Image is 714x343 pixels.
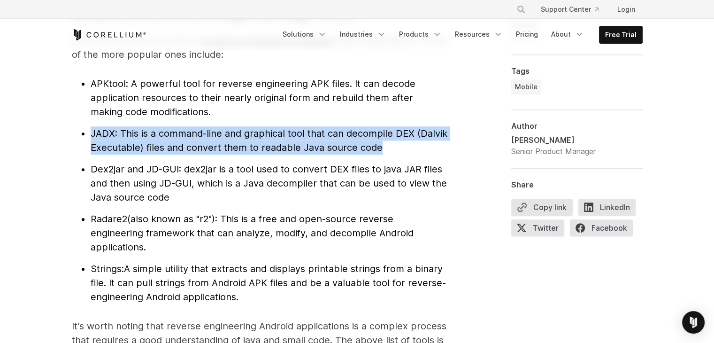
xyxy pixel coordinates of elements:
a: Login [610,1,643,18]
span: : A powerful tool for reverse engineering APK files. It can decode application resources to their... [91,78,415,117]
a: Resources [449,26,508,43]
div: Tags [511,66,643,76]
div: Navigation Menu [277,26,643,44]
span: APKtool [91,78,126,89]
a: LinkedIn [578,199,641,219]
span: Radare2 [91,213,127,225]
div: Senior Product Manager [511,146,596,157]
a: About [545,26,590,43]
span: Mobile [515,82,537,92]
div: Author [511,121,643,131]
span: Dex2jar and JD-GUI [91,164,179,175]
div: Open Intercom Messenger [682,311,705,334]
button: Search [513,1,530,18]
span: A simple utility that extracts and displays printable strings from a binary file. It can pull str... [91,263,446,303]
span: JADX [91,128,115,139]
span: : This is a command-line and graphical tool that can decompile DEX (Dalvik Executable) files and ... [91,128,447,153]
span: Strings: [91,263,124,274]
a: Industries [334,26,392,43]
a: Solutions [277,26,332,43]
span: (also known as "r2"): This is a free and open-source reverse engineering framework that can analy... [91,213,414,253]
a: Corellium Home [72,29,146,40]
a: Pricing [510,26,544,43]
span: : dex2jar is a tool used to convert DEX files to java JAR files and then using JD-GUI, which is a... [91,164,447,203]
div: [PERSON_NAME] [511,134,596,146]
div: Navigation Menu [505,1,643,18]
a: Products [393,26,447,43]
div: Share [511,180,643,189]
a: Free Trial [599,26,642,43]
span: Facebook [570,219,633,236]
a: Support Center [533,1,606,18]
button: Copy link [511,199,573,216]
span: Twitter [511,219,564,236]
a: Twitter [511,219,570,240]
a: Facebook [570,219,638,240]
span: LinkedIn [578,199,636,216]
a: Mobile [511,79,541,94]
